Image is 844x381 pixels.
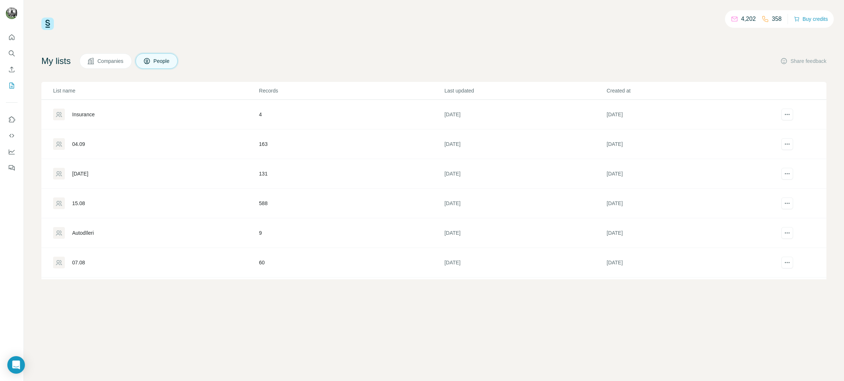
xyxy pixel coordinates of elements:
div: 07.08 [72,259,85,266]
div: Open Intercom Messenger [7,356,25,374]
button: Feedback [6,161,18,174]
button: My lists [6,79,18,92]
button: actions [781,109,793,120]
button: actions [781,138,793,150]
td: [DATE] [444,100,606,129]
button: actions [781,257,793,268]
button: actions [781,168,793,180]
td: [DATE] [444,248,606,278]
td: [DATE] [606,189,769,218]
div: [DATE] [72,170,88,177]
div: 04.09 [72,140,85,148]
td: [DATE] [606,248,769,278]
button: Use Surfe on LinkedIn [6,113,18,126]
td: [DATE] [606,218,769,248]
td: [DATE] [444,278,606,307]
button: Share feedback [780,57,826,65]
td: 4 [259,100,444,129]
button: Dashboard [6,145,18,158]
span: People [153,57,170,65]
p: Created at [607,87,768,94]
p: List name [53,87,258,94]
button: Enrich CSV [6,63,18,76]
td: 163 [259,129,444,159]
button: actions [781,227,793,239]
p: Last updated [444,87,606,94]
p: Records [259,87,444,94]
button: Buy credits [794,14,828,24]
td: [DATE] [606,159,769,189]
td: [DATE] [444,129,606,159]
span: Companies [97,57,124,65]
button: actions [781,197,793,209]
td: [DATE] [606,129,769,159]
button: Quick start [6,31,18,44]
td: [DATE] [444,159,606,189]
img: Avatar [6,7,18,19]
h4: My lists [41,55,71,67]
button: Search [6,47,18,60]
img: Surfe Logo [41,18,54,30]
td: 91 [259,278,444,307]
td: [DATE] [444,218,606,248]
td: [DATE] [606,278,769,307]
p: 358 [772,15,782,23]
button: Use Surfe API [6,129,18,142]
td: 9 [259,218,444,248]
div: Autodīleri [72,229,94,237]
td: 131 [259,159,444,189]
p: 4,202 [741,15,756,23]
td: [DATE] [606,100,769,129]
div: 15.08 [72,200,85,207]
td: [DATE] [444,189,606,218]
td: 60 [259,248,444,278]
td: 588 [259,189,444,218]
div: Insurance [72,111,95,118]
